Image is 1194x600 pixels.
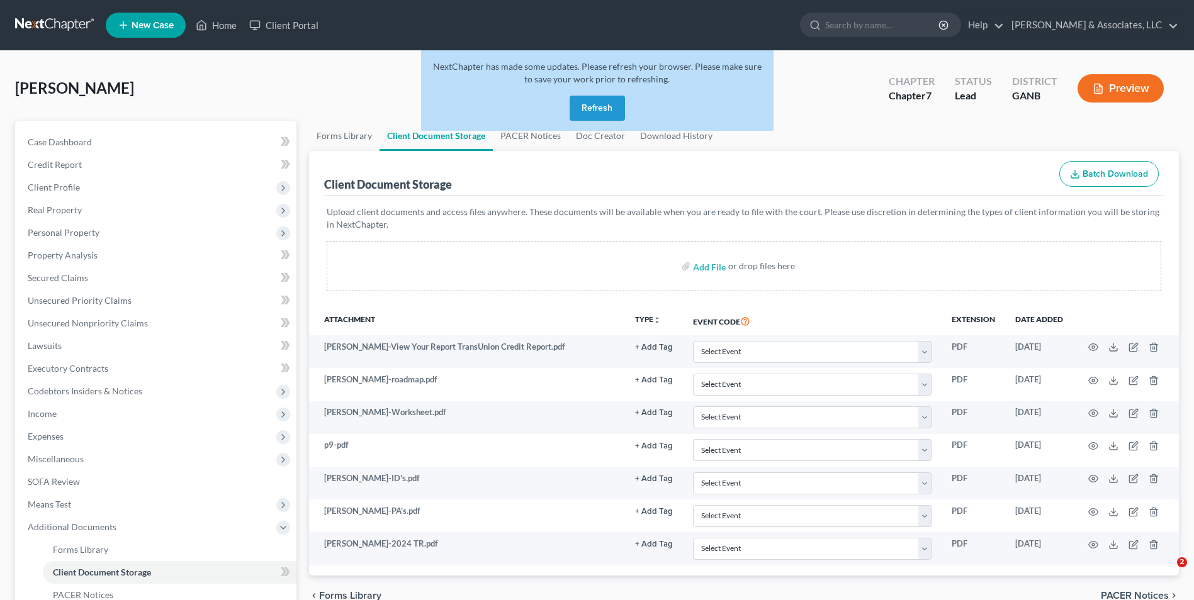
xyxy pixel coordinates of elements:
div: GANB [1012,89,1057,103]
button: + Add Tag [635,343,673,352]
span: New Case [132,21,174,30]
a: Unsecured Priority Claims [18,289,296,312]
a: Client Document Storage [380,121,493,151]
a: Lawsuits [18,335,296,357]
a: Client Document Storage [43,561,296,584]
a: Unsecured Nonpriority Claims [18,312,296,335]
span: Batch Download [1083,169,1148,179]
span: Income [28,408,57,419]
p: Upload client documents and access files anywhere. These documents will be available when you are... [327,206,1161,231]
td: [DATE] [1005,401,1073,434]
td: p9-pdf [309,434,624,467]
a: Forms Library [43,538,296,561]
button: Preview [1078,74,1164,103]
td: [DATE] [1005,532,1073,565]
span: Forms Library [53,544,108,555]
span: Additional Documents [28,521,116,532]
a: Secured Claims [18,267,296,289]
th: Event Code [683,306,942,335]
a: + Add Tag [635,538,673,550]
td: PDF [942,401,1005,434]
span: SOFA Review [28,476,80,487]
a: [PERSON_NAME] & Associates, LLC [1005,14,1178,36]
a: Credit Report [18,153,296,176]
td: [PERSON_NAME]-Worksheet.pdf [309,401,624,434]
span: 2 [1177,557,1187,567]
a: + Add Tag [635,406,673,418]
span: Credit Report [28,159,82,170]
a: + Add Tag [635,341,673,353]
span: Miscellaneous [28,453,84,464]
span: [PERSON_NAME] [15,79,134,97]
a: Client Portal [243,14,325,36]
span: Expenses [28,431,64,442]
span: NextChapter has made some updates. Please refresh your browser. Please make sure to save your wor... [433,61,762,84]
td: [PERSON_NAME]-PA's.pdf [309,499,624,532]
td: PDF [942,368,1005,401]
button: + Add Tag [635,508,673,516]
input: Search by name... [825,13,940,36]
a: + Add Tag [635,439,673,451]
a: Home [189,14,243,36]
div: Lead [955,89,992,103]
span: Client Document Storage [53,567,151,577]
span: Secured Claims [28,272,88,283]
a: + Add Tag [635,374,673,386]
td: [PERSON_NAME]-View Your Report TransUnion Credit Report.pdf [309,335,624,368]
button: + Add Tag [635,376,673,384]
div: or drop files here [728,260,795,272]
td: PDF [942,434,1005,467]
button: Refresh [570,96,625,121]
a: Executory Contracts [18,357,296,380]
a: Case Dashboard [18,131,296,153]
a: Forms Library [309,121,380,151]
button: Batch Download [1059,161,1159,187]
span: Property Analysis [28,250,98,260]
th: Attachment [309,306,624,335]
a: Help [962,14,1004,36]
a: + Add Tag [635,472,673,484]
div: Status [955,74,992,89]
a: + Add Tag [635,505,673,517]
span: PACER Notices [53,589,113,600]
div: District [1012,74,1057,89]
td: PDF [942,467,1005,499]
button: + Add Tag [635,540,673,548]
td: PDF [942,532,1005,565]
span: Unsecured Priority Claims [28,295,132,306]
span: Codebtors Insiders & Notices [28,386,142,396]
td: [PERSON_NAME]-ID's.pdf [309,467,624,499]
td: [PERSON_NAME]-2024 TR.pdf [309,532,624,565]
span: Real Property [28,204,82,215]
span: Lawsuits [28,340,62,351]
a: Property Analysis [18,244,296,267]
span: Personal Property [28,227,99,238]
th: Date added [1005,306,1073,335]
a: SOFA Review [18,470,296,493]
td: [DATE] [1005,467,1073,499]
td: [DATE] [1005,499,1073,532]
button: + Add Tag [635,409,673,417]
div: Client Document Storage [324,177,452,192]
span: 7 [926,89,932,101]
span: Unsecured Nonpriority Claims [28,318,148,328]
span: Client Profile [28,182,80,192]
span: Means Test [28,499,71,509]
div: Chapter [889,89,935,103]
span: Case Dashboard [28,136,92,147]
div: Chapter [889,74,935,89]
td: [DATE] [1005,368,1073,401]
td: [DATE] [1005,434,1073,467]
td: [DATE] [1005,335,1073,368]
span: Executory Contracts [28,363,108,374]
button: TYPEunfold_more [635,316,661,324]
td: PDF [942,335,1005,368]
button: + Add Tag [635,475,673,483]
i: unfold_more [653,316,661,324]
td: PDF [942,499,1005,532]
iframe: Intercom live chat [1151,557,1181,587]
button: + Add Tag [635,442,673,450]
th: Extension [942,306,1005,335]
td: [PERSON_NAME]-roadmap.pdf [309,368,624,401]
